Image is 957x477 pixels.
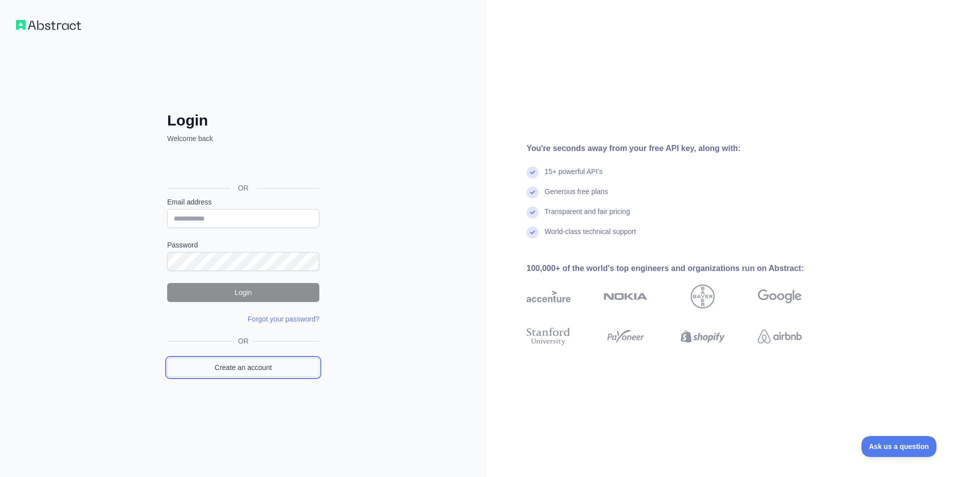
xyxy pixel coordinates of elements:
[167,133,319,143] p: Welcome back
[527,325,571,347] img: stanford university
[527,262,834,274] div: 100,000+ of the world's top engineers and organizations run on Abstract:
[527,284,571,308] img: accenture
[16,20,81,30] img: Workflow
[691,284,715,308] img: bayer
[545,166,603,186] div: 15+ powerful API's
[861,436,937,457] iframe: Toggle Customer Support
[681,325,725,347] img: shopify
[527,206,539,218] img: check mark
[527,142,834,154] div: You're seconds away from your free API key, along with:
[527,226,539,238] img: check mark
[248,315,319,323] a: Forgot your password?
[234,336,253,346] span: OR
[162,154,322,176] iframe: Sign in with Google Button
[167,111,319,129] h2: Login
[527,186,539,198] img: check mark
[758,284,802,308] img: google
[604,284,648,308] img: nokia
[545,206,630,226] div: Transparent and fair pricing
[167,240,319,250] label: Password
[604,325,648,347] img: payoneer
[545,226,636,246] div: World-class technical support
[230,183,257,193] span: OR
[167,358,319,377] a: Create an account
[527,166,539,178] img: check mark
[758,325,802,347] img: airbnb
[167,197,319,207] label: Email address
[545,186,608,206] div: Generous free plans
[167,283,319,302] button: Login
